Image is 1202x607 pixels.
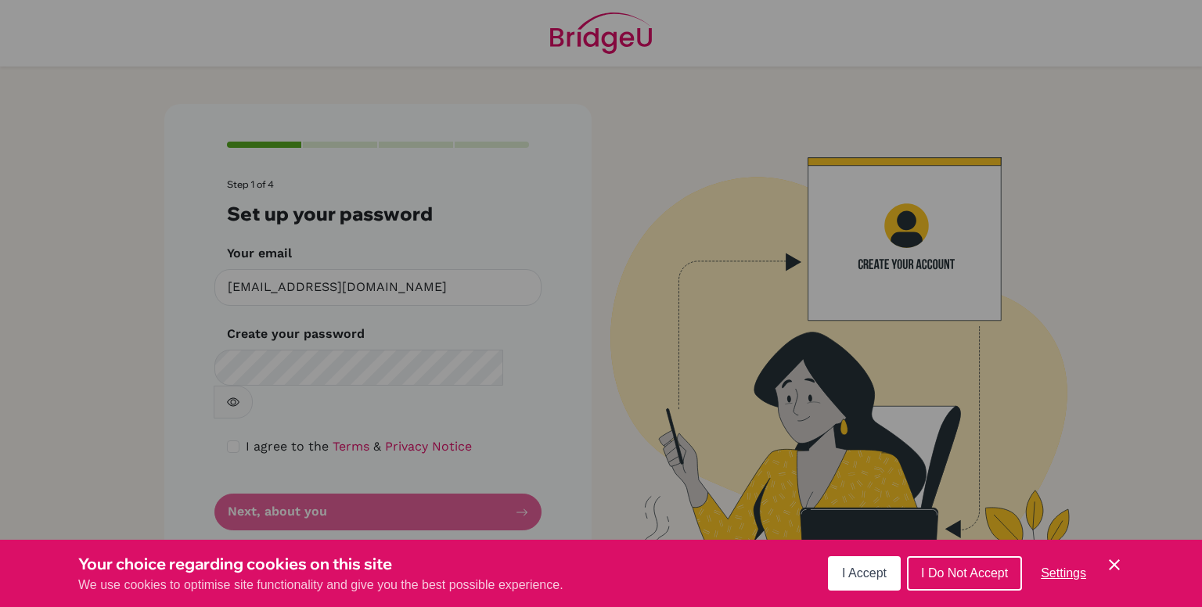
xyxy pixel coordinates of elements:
button: I Accept [828,556,901,591]
p: We use cookies to optimise site functionality and give you the best possible experience. [78,576,563,594]
h3: Your choice regarding cookies on this site [78,552,563,576]
span: Help [35,11,67,25]
span: Settings [1041,566,1086,580]
button: Save and close [1105,555,1124,574]
button: Settings [1028,558,1099,589]
span: I Do Not Accept [921,566,1008,580]
button: I Do Not Accept [907,556,1022,591]
span: I Accept [842,566,887,580]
